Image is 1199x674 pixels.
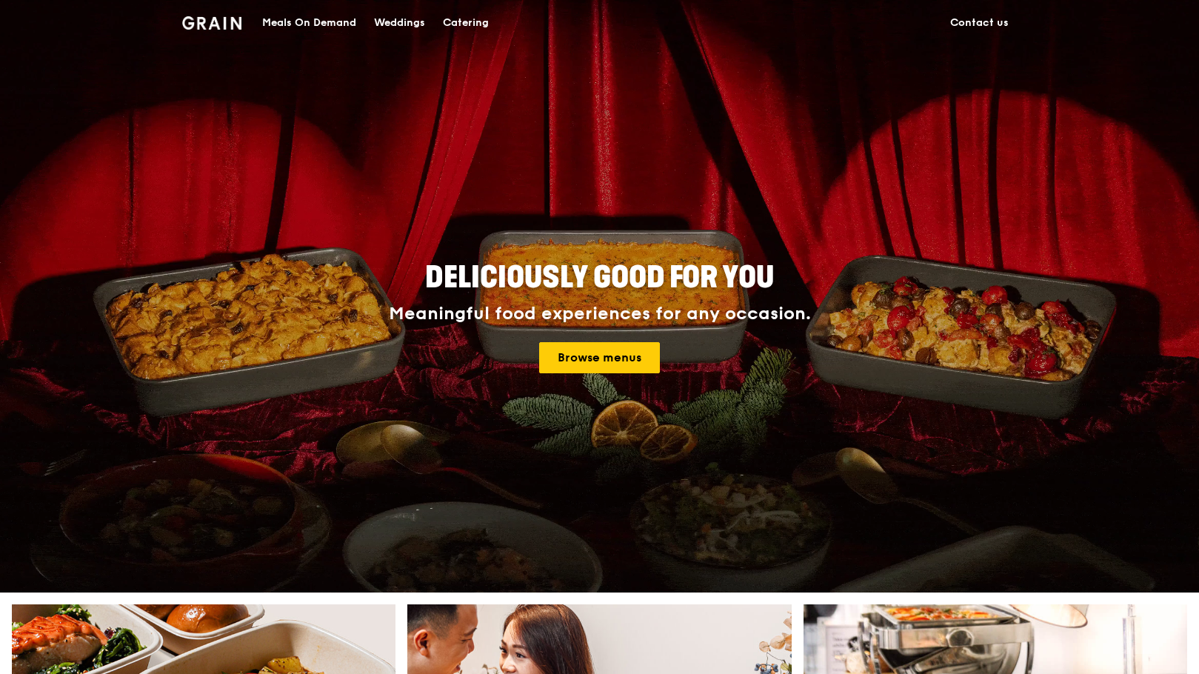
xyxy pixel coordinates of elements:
div: Weddings [374,1,425,45]
div: Catering [443,1,489,45]
a: Weddings [365,1,434,45]
a: Contact us [941,1,1018,45]
div: Meals On Demand [262,1,356,45]
span: Deliciously good for you [425,260,774,296]
div: Meaningful food experiences for any occasion. [333,304,866,324]
img: Grain [182,16,242,30]
a: Catering [434,1,498,45]
a: Browse menus [539,342,660,373]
